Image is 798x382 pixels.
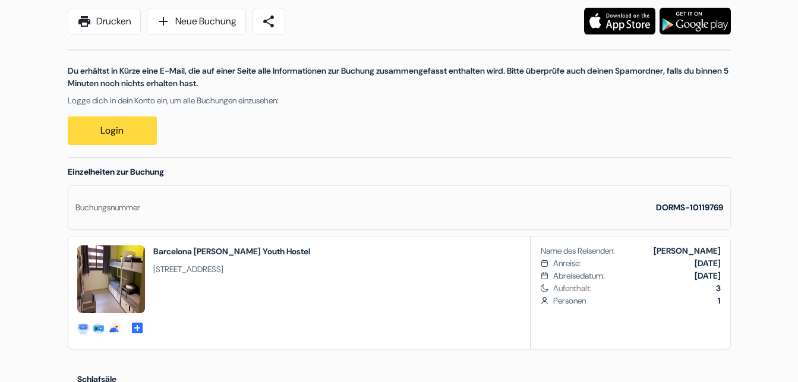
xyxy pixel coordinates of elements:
span: Abreisedatum: [553,270,605,282]
span: Aufenthalt: [553,282,720,295]
a: Login [68,116,157,145]
span: add [156,14,171,29]
span: share [261,14,276,29]
img: dorms_84955_15214081593369.jpeg [77,245,145,313]
b: [DATE] [695,258,721,269]
span: [STREET_ADDRESS] [153,263,310,276]
div: Buchungsnummer [75,201,140,214]
span: Personen [553,295,720,307]
span: add_box [130,321,144,333]
span: Einzelheiten zur Buchung [68,166,164,177]
b: [PERSON_NAME] [654,245,721,256]
span: Anreise: [553,257,581,270]
a: printDrucken [68,8,141,35]
a: add_box [130,320,144,333]
img: Lade die kostenlose App herunter [584,8,655,34]
b: 1 [718,295,721,306]
a: addNeue Buchung [147,8,246,35]
span: print [77,14,92,29]
iframe: Dialogfeld „Über Google anmelden“ [554,12,786,203]
b: 3 [716,283,721,293]
b: [DATE] [695,270,721,281]
span: Name des Reisenden: [541,245,615,257]
a: share [252,8,285,35]
h2: Barcelona [PERSON_NAME] Youth Hostel [153,245,310,257]
p: Du erhältst in Kürze eine E-Mail, die auf einer Seite alle Informationen zur Buchung zusammengefa... [68,65,731,90]
p: Logge dich in dein Konto ein, um alle Buchungen einzusehen: [68,94,731,107]
img: Lade die kostenlose App herunter [660,8,731,34]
